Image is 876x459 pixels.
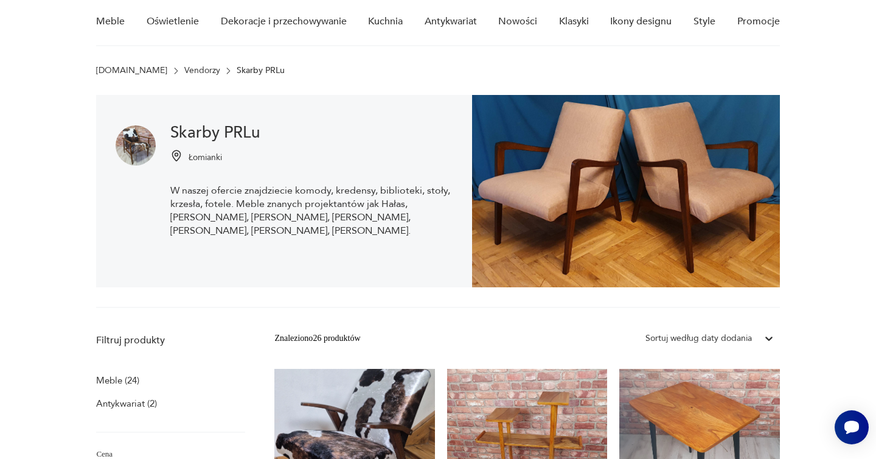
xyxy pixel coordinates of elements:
div: Sortuj według daty dodania [645,332,752,345]
img: Skarby PRLu [116,125,156,166]
p: W naszej ofercie znajdziecie komody, kredensy, biblioteki, stoły, krzesła, fotele. Meble znanych ... [170,184,453,237]
iframe: Smartsupp widget button [835,410,869,444]
a: Vendorzy [184,66,220,75]
p: Skarby PRLu [237,66,285,75]
a: Antykwariat (2) [96,395,157,412]
img: Ikonka pinezki mapy [170,150,182,162]
div: Znaleziono 26 produktów [274,332,360,345]
img: Skarby PRLu [472,95,779,287]
h1: Skarby PRLu [170,125,453,140]
a: [DOMAIN_NAME] [96,66,167,75]
p: Filtruj produkty [96,334,245,347]
a: Meble (24) [96,372,139,389]
p: Łomianki [189,152,222,163]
